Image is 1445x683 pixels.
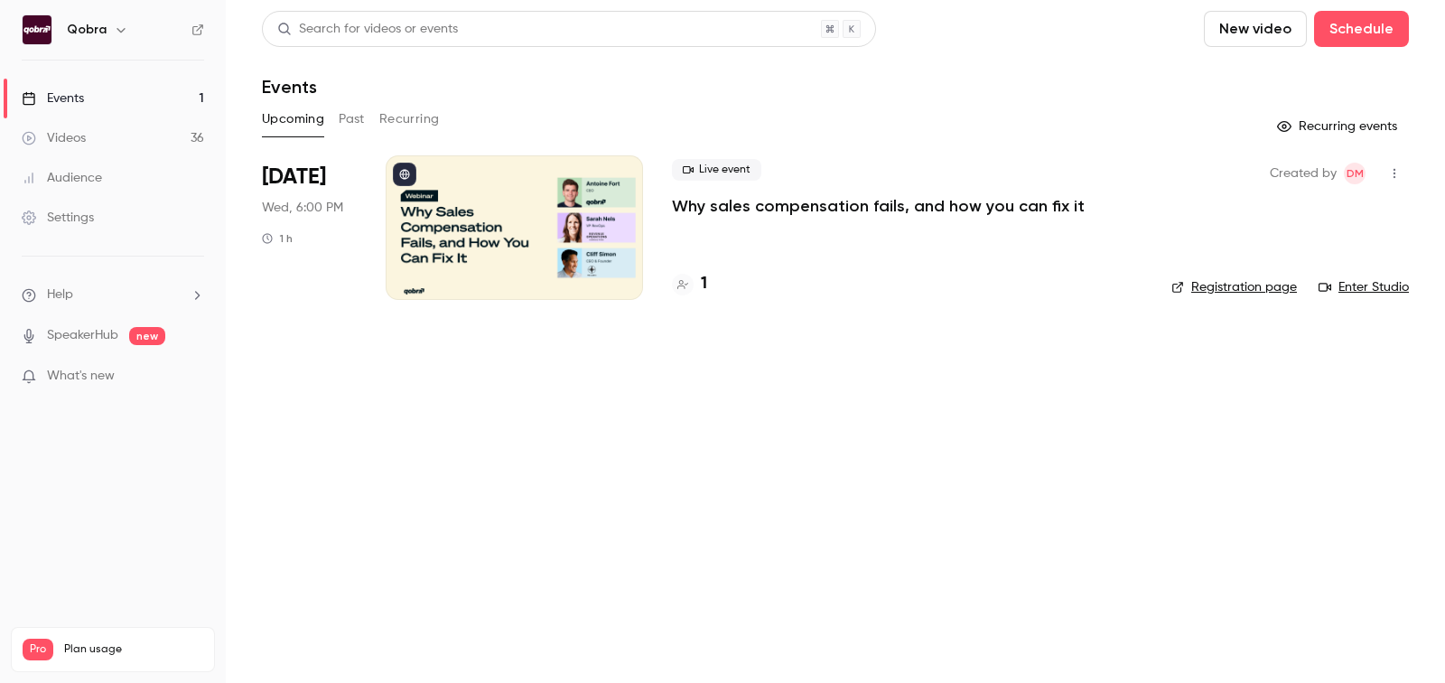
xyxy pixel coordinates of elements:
[64,642,203,657] span: Plan usage
[672,272,707,296] a: 1
[262,231,293,246] div: 1 h
[262,163,326,192] span: [DATE]
[47,326,118,345] a: SpeakerHub
[23,639,53,660] span: Pro
[47,367,115,386] span: What's new
[22,285,204,304] li: help-dropdown-opener
[1269,112,1409,141] button: Recurring events
[1347,163,1364,184] span: DM
[22,169,102,187] div: Audience
[672,159,761,181] span: Live event
[22,209,94,227] div: Settings
[67,21,107,39] h6: Qobra
[47,285,73,304] span: Help
[129,327,165,345] span: new
[1171,278,1297,296] a: Registration page
[1270,163,1337,184] span: Created by
[262,199,343,217] span: Wed, 6:00 PM
[262,76,317,98] h1: Events
[1314,11,1409,47] button: Schedule
[22,89,84,108] div: Events
[672,195,1085,217] a: Why sales compensation fails, and how you can fix it
[1344,163,1366,184] span: Dylan Manceau
[1319,278,1409,296] a: Enter Studio
[379,105,440,134] button: Recurring
[701,272,707,296] h4: 1
[22,129,86,147] div: Videos
[262,155,357,300] div: Oct 8 Wed, 6:00 PM (Europe/Paris)
[277,20,458,39] div: Search for videos or events
[23,15,51,44] img: Qobra
[262,105,324,134] button: Upcoming
[1204,11,1307,47] button: New video
[339,105,365,134] button: Past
